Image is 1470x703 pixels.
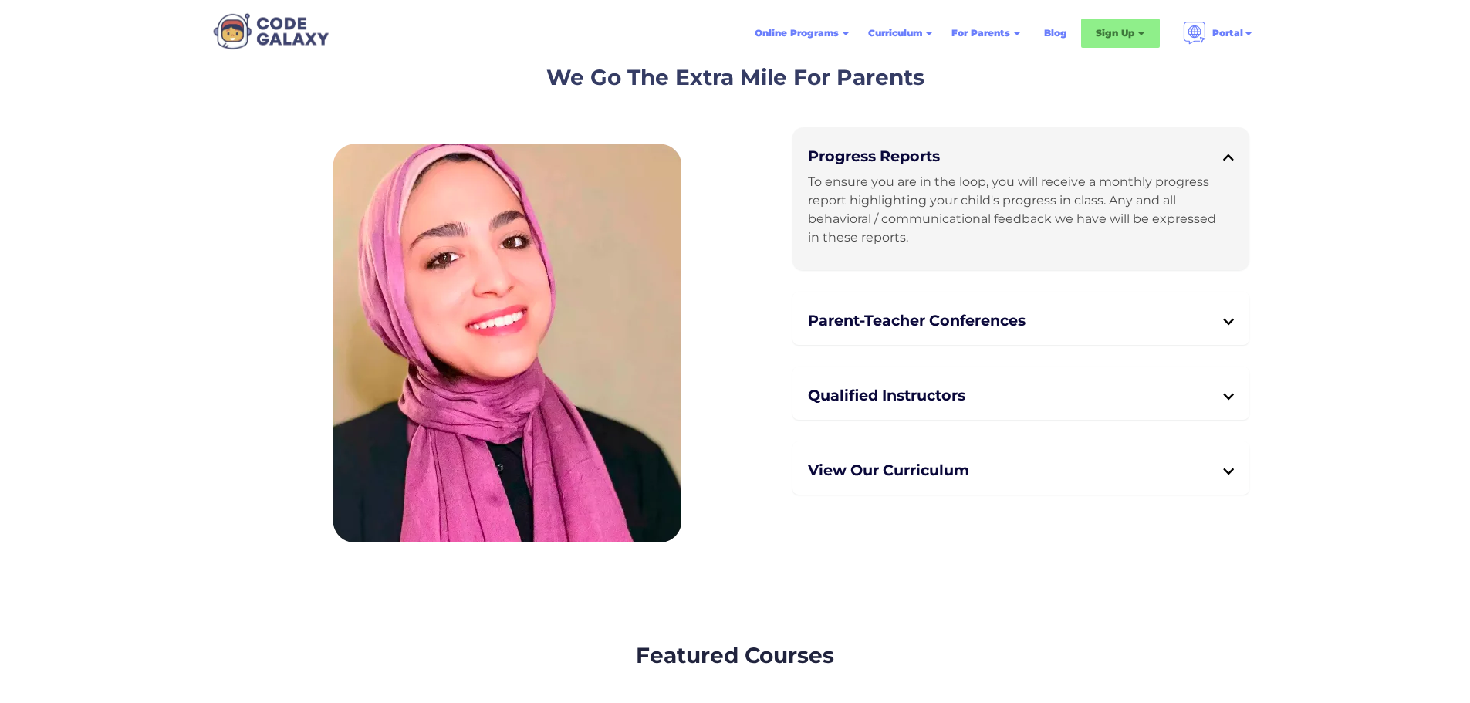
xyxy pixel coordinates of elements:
div: Online Programs [755,25,839,41]
h3: Parent-Teacher Conferences [808,311,1224,330]
div: Curriculum [859,19,942,47]
div: Online Programs [745,19,859,47]
h3: Qualified Instructors [808,386,1224,404]
h2: Progress Reports [808,147,1224,165]
h2: Featured Courses [636,639,834,671]
h5: View Our Curriculum [808,461,1224,479]
div: Curriculum [868,25,922,41]
div: Sign Up [1081,19,1160,48]
div: Portal [1174,15,1263,51]
div: For Parents [942,19,1030,47]
div: Portal [1212,25,1243,41]
div: For Parents [951,25,1010,41]
div: Sign Up [1096,25,1134,41]
img: Qualified Teachers | Code Galaxy [329,140,684,542]
div: To ensure you are in the loop, you will receive a monthly progress report highlighting your child... [808,174,1216,245]
a: Blog [1035,19,1076,47]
